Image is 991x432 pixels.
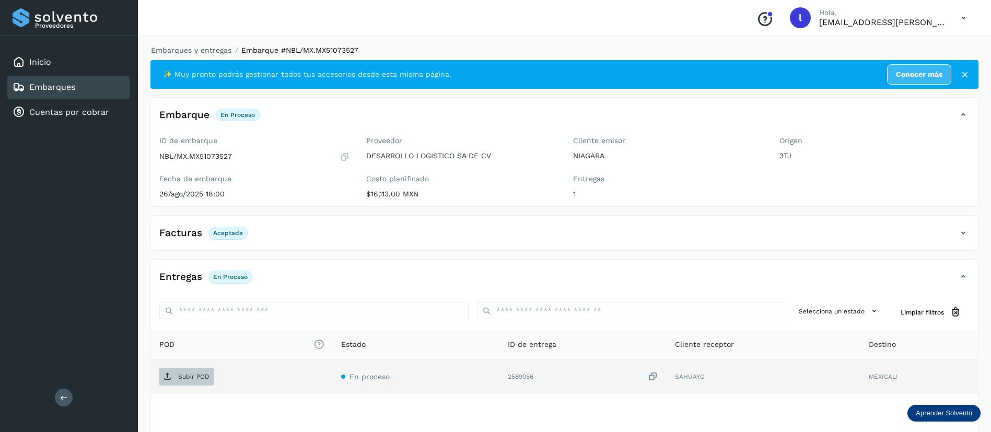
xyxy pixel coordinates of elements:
[366,136,556,145] label: Proveedor
[819,17,945,27] p: lauraamalia.castillo@xpertal.com
[159,152,232,161] p: NBL/MX.MX51073527
[29,107,109,117] a: Cuentas por cobrar
[213,229,243,237] p: Aceptada
[341,339,366,350] span: Estado
[159,109,209,121] h4: Embarque
[907,405,981,422] div: Aprender Solvento
[779,151,970,160] p: 3TJ
[178,373,209,380] p: Subir POD
[366,151,556,160] p: DESARROLLO LOGISTICO SA DE CV
[151,46,231,54] a: Embarques y entregas
[29,57,51,67] a: Inicio
[887,64,951,85] a: Conocer más
[151,106,978,132] div: EmbarqueEn proceso
[213,273,248,281] p: En proceso
[159,368,214,386] button: Subir POD
[29,82,75,92] a: Embarques
[675,339,734,350] span: Cliente receptor
[159,271,202,283] h4: Entregas
[349,372,390,381] span: En proceso
[241,46,358,54] span: Embarque #NBL/MX.MX51073527
[860,359,978,394] td: MEXICALI
[508,339,556,350] span: ID de entrega
[508,371,658,382] div: 2589056
[901,308,944,317] span: Limpiar filtros
[573,174,763,183] label: Entregas
[163,69,451,80] span: ✨ Muy pronto podrás gestionar todos tus accesorios desde esta misma página.
[573,190,763,199] p: 1
[869,339,896,350] span: Destino
[7,76,130,99] div: Embarques
[151,268,978,294] div: EntregasEn proceso
[795,302,884,320] button: Selecciona un estado
[220,111,255,119] p: En proceso
[667,359,860,394] td: SAHUAYO
[366,190,556,199] p: $16,113.00 MXN
[159,190,349,199] p: 26/ago/2025 18:00
[7,101,130,124] div: Cuentas por cobrar
[151,224,978,250] div: FacturasAceptada
[779,136,970,145] label: Origen
[819,8,945,17] p: Hola,
[159,227,202,239] h4: Facturas
[366,174,556,183] label: Costo planificado
[159,136,349,145] label: ID de embarque
[916,409,972,417] p: Aprender Solvento
[7,51,130,74] div: Inicio
[150,45,978,56] nav: breadcrumb
[573,151,763,160] p: NIAGARA
[573,136,763,145] label: Cliente emisor
[159,174,349,183] label: Fecha de embarque
[35,22,125,29] p: Proveedores
[159,339,324,350] span: POD
[892,302,970,322] button: Limpiar filtros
